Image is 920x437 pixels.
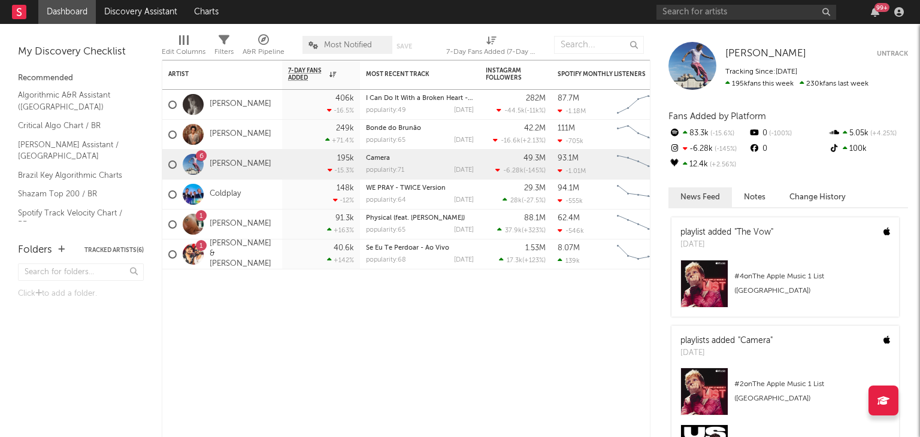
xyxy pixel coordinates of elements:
[524,125,546,132] div: 42.2M
[497,107,546,114] div: ( )
[454,137,474,144] div: [DATE]
[828,141,908,157] div: 100k
[366,185,446,192] a: WE PRAY - TWICE Version
[680,226,773,239] div: playlist added
[725,68,797,75] span: Tracking Since: [DATE]
[612,210,665,239] svg: Chart title
[18,287,144,301] div: Click to add a folder.
[874,3,889,12] div: 99 +
[18,187,132,201] a: Shazam Top 200 / BR
[558,95,579,102] div: 87.7M
[337,184,354,192] div: 148k
[327,256,354,264] div: +142 %
[397,43,412,50] button: Save
[612,180,665,210] svg: Chart title
[366,71,456,78] div: Most Recent Track
[612,120,665,150] svg: Chart title
[671,260,899,317] a: #4onThe Apple Music 1 List ([GEOGRAPHIC_DATA])
[524,214,546,222] div: 88.1M
[325,136,354,144] div: +71.4 %
[493,136,546,144] div: ( )
[366,137,405,144] div: popularity: 65
[337,154,354,162] div: 195k
[523,154,546,162] div: 49.3M
[732,187,777,207] button: Notes
[18,169,132,182] a: Brazil Key Algorithmic Charts
[503,196,546,204] div: ( )
[725,48,806,60] a: [PERSON_NAME]
[18,243,52,257] div: Folders
[18,138,132,163] a: [PERSON_NAME] Assistant / [GEOGRAPHIC_DATA]
[522,138,544,144] span: +2.13 %
[668,112,766,121] span: Fans Added by Platform
[366,95,543,102] a: I Can Do It With a Broken Heart - [PERSON_NAME] Remix
[366,125,474,132] div: Bonde do Brunão
[767,131,792,137] span: -100 %
[558,167,586,175] div: -1.01M
[18,119,132,132] a: Critical Algo Chart / BR
[668,157,748,172] div: 12.4k
[18,71,144,86] div: Recommended
[334,244,354,252] div: 40.6k
[366,95,474,102] div: I Can Do It With a Broken Heart - Dombresky Remix
[18,263,144,281] input: Search for folders...
[495,166,546,174] div: ( )
[335,95,354,102] div: 406k
[725,80,794,87] span: 195k fans this week
[523,227,544,234] span: +323 %
[84,247,144,253] button: Tracked Artists(6)
[680,335,773,347] div: playlists added
[505,227,522,234] span: 37.9k
[446,30,536,65] div: 7-Day Fans Added (7-Day Fans Added)
[210,99,271,110] a: [PERSON_NAME]
[871,7,879,17] button: 99+
[725,80,868,87] span: 230k fans last week
[525,168,544,174] span: -145 %
[709,131,734,137] span: -15.6 %
[504,108,525,114] span: -44.5k
[18,207,132,231] a: Spotify Track Velocity Chart / BR
[162,30,205,65] div: Edit Columns
[558,257,580,265] div: 139k
[612,150,665,180] svg: Chart title
[214,30,234,65] div: Filters
[748,141,828,157] div: 0
[366,107,406,114] div: popularity: 49
[454,257,474,263] div: [DATE]
[210,159,271,169] a: [PERSON_NAME]
[366,257,406,263] div: popularity: 68
[366,125,421,132] a: Bonde do Brunão
[366,185,474,192] div: WE PRAY - TWICE Version
[507,257,522,264] span: 17.3k
[668,126,748,141] div: 83.3k
[554,36,644,54] input: Search...
[680,347,773,359] div: [DATE]
[524,257,544,264] span: +123 %
[486,67,528,81] div: Instagram Followers
[210,219,271,229] a: [PERSON_NAME]
[210,189,241,199] a: Coldplay
[525,244,546,252] div: 1.53M
[671,368,899,424] a: #2onThe Apple Music 1 List ([GEOGRAPHIC_DATA])
[366,227,405,233] div: popularity: 65
[868,131,897,137] span: +4.25 %
[748,126,828,141] div: 0
[214,45,234,59] div: Filters
[366,215,465,221] a: Physical (feat. [PERSON_NAME])
[777,187,858,207] button: Change History
[18,89,132,113] a: Algorithmic A&R Assistant ([GEOGRAPHIC_DATA])
[612,90,665,120] svg: Chart title
[336,125,354,132] div: 249k
[558,214,580,222] div: 62.4M
[708,162,736,168] span: +2.56 %
[558,227,584,235] div: -546k
[327,107,354,114] div: -16.5 %
[510,198,522,204] span: 28k
[612,239,665,269] svg: Chart title
[454,107,474,114] div: [DATE]
[524,184,546,192] div: 29.3M
[333,196,354,204] div: -12 %
[497,226,546,234] div: ( )
[454,227,474,233] div: [DATE]
[18,45,144,59] div: My Discovery Checklist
